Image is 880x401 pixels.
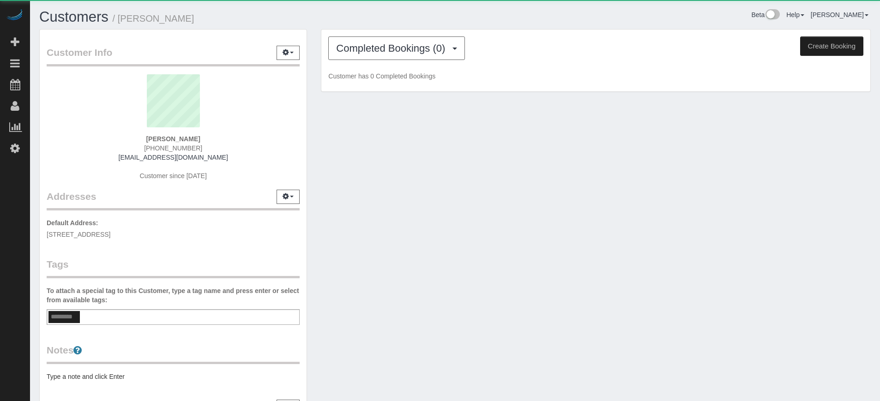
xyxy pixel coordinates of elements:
button: Completed Bookings (0) [328,36,465,60]
p: Customer has 0 Completed Bookings [328,72,863,81]
a: [EMAIL_ADDRESS][DOMAIN_NAME] [119,154,228,161]
small: / [PERSON_NAME] [113,13,194,24]
label: Default Address: [47,218,98,227]
legend: Tags [47,257,300,278]
strong: [PERSON_NAME] [146,135,200,143]
legend: Customer Info [47,46,300,66]
button: Create Booking [800,36,863,56]
a: Beta [751,11,780,18]
img: New interface [765,9,780,21]
span: [STREET_ADDRESS] [47,231,110,238]
legend: Notes [47,343,300,364]
label: To attach a special tag to this Customer, type a tag name and press enter or select from availabl... [47,286,300,305]
a: Customers [39,9,108,25]
pre: Type a note and click Enter [47,372,300,381]
a: Help [786,11,804,18]
span: [PHONE_NUMBER] [144,144,202,152]
a: [PERSON_NAME] [811,11,868,18]
span: Customer since [DATE] [140,172,207,180]
span: Completed Bookings (0) [336,42,450,54]
img: Automaid Logo [6,9,24,22]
